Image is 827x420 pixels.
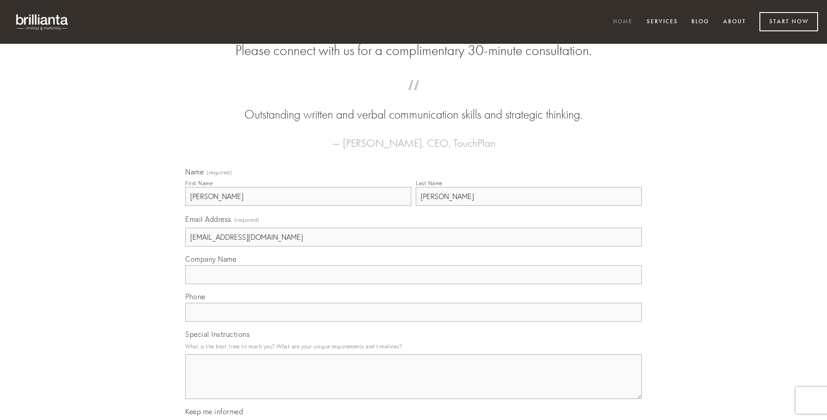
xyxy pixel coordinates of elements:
[185,330,250,339] span: Special Instructions
[207,170,232,175] span: (required)
[185,42,642,59] h2: Please connect with us for a complimentary 30-minute consultation.
[9,9,76,35] img: brillianta - research, strategy, marketing
[185,167,204,176] span: Name
[416,180,443,187] div: Last Name
[185,407,243,416] span: Keep me informed
[607,15,639,30] a: Home
[200,89,627,123] blockquote: Outstanding written and verbal communication skills and strategic thinking.
[185,292,205,301] span: Phone
[185,215,231,224] span: Email Address
[200,123,627,152] figcaption: — [PERSON_NAME], CEO, TouchPlan
[759,12,818,31] a: Start Now
[185,255,236,263] span: Company Name
[717,15,752,30] a: About
[641,15,684,30] a: Services
[185,340,642,352] p: What is the best time to reach you? What are your unique requirements and timelines?
[686,15,715,30] a: Blog
[200,89,627,106] span: “
[234,214,260,226] span: (required)
[185,180,213,187] div: First Name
